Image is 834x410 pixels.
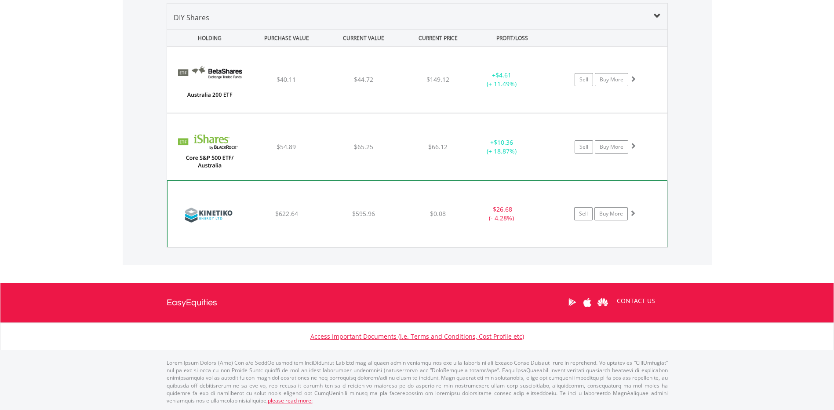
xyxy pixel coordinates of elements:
div: PROFIT/LOSS [475,30,550,46]
p: Lorem Ipsum Dolors (Ame) Con a/e SeddOeiusmod tem InciDiduntut Lab Etd mag aliquaen admin veniamq... [167,359,668,404]
a: Sell [575,140,593,154]
span: $622.64 [275,209,298,218]
a: Buy More [595,73,628,86]
a: Buy More [594,207,628,220]
a: Sell [574,207,593,220]
div: + (+ 18.87%) [469,138,535,156]
div: - (- 4.28%) [468,205,534,223]
span: $66.12 [428,143,448,151]
div: CURRENT PRICE [403,30,473,46]
a: Apple [580,289,595,316]
span: DIY Shares [174,13,209,22]
a: Sell [575,73,593,86]
a: CONTACT US [611,289,661,313]
span: $10.36 [494,138,513,146]
a: Google Play [564,289,580,316]
span: $44.72 [354,75,373,84]
div: CURRENT VALUE [326,30,401,46]
a: Buy More [595,140,628,154]
span: $65.25 [354,143,373,151]
img: EQU.AU.IVV.png [171,124,247,177]
span: $54.89 [277,143,296,151]
span: $0.08 [430,209,446,218]
div: + (+ 11.49%) [469,71,535,88]
span: $40.11 [277,75,296,84]
div: PURCHASE VALUE [249,30,324,46]
a: please read more: [268,397,313,404]
a: Access Important Documents (i.e. Terms and Conditions, Cost Profile etc) [310,332,524,340]
a: EasyEquities [167,283,217,322]
span: $595.96 [352,209,375,218]
img: EQU.AU.A200.png [171,58,247,110]
a: Huawei [595,289,611,316]
div: HOLDING [168,30,248,46]
span: $149.12 [426,75,449,84]
span: $26.68 [493,205,512,213]
span: $4.61 [495,71,511,79]
img: EQU.AU.KKO.png [172,192,248,245]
